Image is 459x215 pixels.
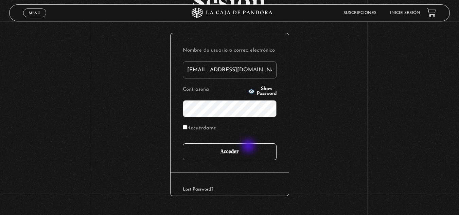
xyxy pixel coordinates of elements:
[427,8,436,17] a: View your shopping cart
[343,11,376,15] a: Suscripciones
[183,187,213,192] a: Lost Password?
[183,125,187,129] input: Recuérdame
[390,11,420,15] a: Inicie sesión
[183,123,216,134] label: Recuérdame
[257,87,277,96] span: Show Password
[183,46,277,56] label: Nombre de usuario o correo electrónico
[183,143,277,160] input: Acceder
[183,85,246,95] label: Contraseña
[248,87,277,96] button: Show Password
[29,11,40,15] span: Menu
[27,16,42,21] span: Cerrar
